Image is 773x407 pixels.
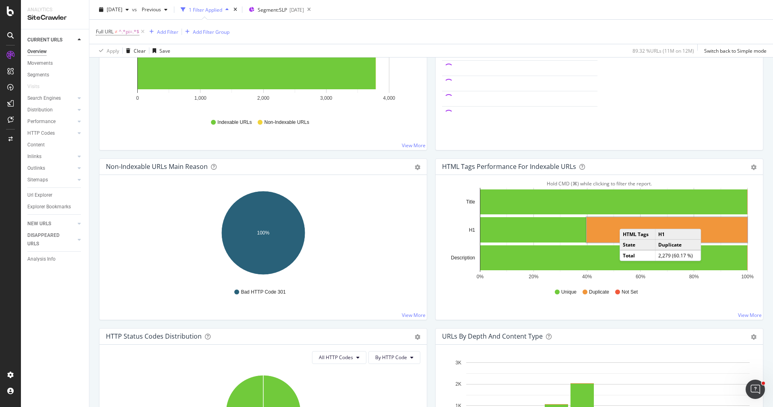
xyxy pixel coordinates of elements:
[701,44,767,57] button: Switch back to Simple mode
[319,354,353,361] span: All HTTP Codes
[27,36,62,44] div: CURRENT URLS
[27,141,83,149] a: Content
[589,289,609,296] span: Duplicate
[469,227,475,233] text: H1
[27,164,45,173] div: Outlinks
[157,28,178,35] div: Add Filter
[704,47,767,54] div: Switch back to Simple mode
[189,6,222,13] div: 1 Filter Applied
[27,129,75,138] a: HTTP Codes
[27,176,75,184] a: Sitemaps
[477,274,484,280] text: 0%
[27,191,83,199] a: Url Explorer
[193,28,229,35] div: Add Filter Group
[655,240,701,251] td: Duplicate
[751,164,756,170] div: gear
[383,95,395,101] text: 4,000
[689,274,699,280] text: 80%
[27,191,52,199] div: Url Explorer
[636,274,645,280] text: 60%
[27,13,83,23] div: SiteCrawler
[27,47,47,56] div: Overview
[27,94,61,103] div: Search Engines
[217,119,252,126] span: Indexable URLs
[138,6,161,13] span: Previous
[27,117,56,126] div: Performance
[402,142,426,149] a: View More
[27,6,83,13] div: Analytics
[123,44,146,57] button: Clear
[96,3,132,16] button: [DATE]
[159,47,170,54] div: Save
[561,289,577,296] span: Unique
[257,95,269,101] text: 2,000
[312,351,366,364] button: All HTTP Codes
[194,95,207,101] text: 1,000
[96,28,114,35] span: Full URL
[182,27,229,37] button: Add Filter Group
[402,312,426,319] a: View More
[466,199,475,205] text: Title
[620,229,655,240] td: HTML Tags
[107,47,119,54] div: Apply
[27,82,48,91] a: Visits
[741,274,754,280] text: 100%
[258,6,287,13] span: Segment: SLP
[320,95,332,101] text: 3,000
[106,162,208,171] div: Non-Indexable URLs Main Reason
[529,274,538,280] text: 20%
[455,381,461,387] text: 2K
[27,106,53,114] div: Distribution
[746,380,765,399] iframe: Intercom live chat
[27,255,83,263] a: Analysis Info
[632,47,694,54] div: 89.32 % URLs ( 11M on 12M )
[27,152,75,161] a: Inlinks
[738,312,762,319] a: View More
[27,255,56,263] div: Analysis Info
[655,229,701,240] td: H1
[27,117,75,126] a: Performance
[27,164,75,173] a: Outlinks
[451,255,475,261] text: Description
[415,164,420,170] div: gear
[27,59,83,68] a: Movements
[27,36,75,44] a: CURRENT URLS
[241,289,285,296] span: Bad HTTP Code 301
[106,188,421,281] svg: A chart.
[442,188,757,281] svg: A chart.
[106,18,421,111] svg: A chart.
[442,332,543,340] div: URLs by Depth and Content Type
[289,6,304,13] div: [DATE]
[27,59,53,68] div: Movements
[27,47,83,56] a: Overview
[27,203,71,211] div: Explorer Bookmarks
[620,240,655,251] td: State
[146,27,178,37] button: Add Filter
[132,6,138,13] span: vs
[136,95,139,101] text: 0
[27,203,83,211] a: Explorer Bookmarks
[27,141,45,149] div: Content
[138,3,171,16] button: Previous
[115,28,118,35] span: ≠
[655,250,701,261] td: 2,279 (60.17 %)
[27,106,75,114] a: Distribution
[264,119,309,126] span: Non-Indexable URLs
[27,231,68,248] div: DISAPPEARED URLS
[415,334,420,340] div: gear
[96,44,119,57] button: Apply
[27,231,75,248] a: DISAPPEARED URLS
[178,3,232,16] button: 1 Filter Applied
[27,220,75,228] a: NEW URLS
[27,71,49,79] div: Segments
[27,129,55,138] div: HTTP Codes
[257,230,270,236] text: 100%
[27,82,39,91] div: Visits
[134,47,146,54] div: Clear
[27,220,51,228] div: NEW URLS
[751,334,756,340] div: gear
[27,94,75,103] a: Search Engines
